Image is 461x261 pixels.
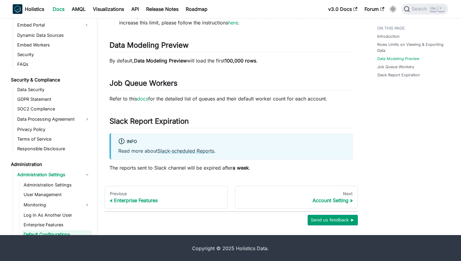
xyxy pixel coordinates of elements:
p: Read more about . [118,147,346,154]
a: HolisticsHolistics [13,4,44,14]
div: Enterprise Features [110,197,223,203]
a: Monitoring [22,200,92,210]
button: Search (Ctrl+K) [401,4,448,14]
strong: 15,000 rows [224,12,252,18]
h2: Data Modeling Preview [110,41,353,52]
button: Switch between dark and light mode (currently light mode) [388,4,398,14]
a: Job Queue Workers [377,64,414,70]
b: Holistics [25,5,44,13]
h2: Slack Report Expiration [110,117,353,128]
p: Refer to this for the detailed list of queues and their default worker count for each account. [110,95,353,102]
div: info [118,138,346,146]
a: Rows Limits on Viewing & Exporting Data [377,42,445,53]
p: By default, will load the first . [110,57,353,64]
button: Send us feedback ► [308,215,358,225]
a: API [128,4,142,14]
a: Default Configurations [22,230,92,239]
a: Data Modeling Preview [377,56,419,62]
strong: a week [233,165,249,171]
a: Release Notes [142,4,182,14]
a: Introduction [377,33,400,39]
p: The reports sent to Slack channel will be expired after . [110,164,353,171]
a: Responsible Disclosure [15,145,92,153]
a: v3.0 Docs [325,4,361,14]
span: Send us feedback ► [311,216,355,224]
a: Security & Compliance [9,76,92,84]
a: here [228,20,238,26]
a: Dynamic Data Sources [15,31,92,40]
a: Embed Portal [15,20,81,30]
a: Administration [9,160,92,169]
a: Privacy Policy [15,125,92,134]
a: FAQs [15,60,92,68]
a: PreviousEnterprise Features [105,186,228,209]
kbd: K [438,6,444,11]
a: Embed Workers [15,41,92,49]
a: Data Processing Agreement [15,114,92,124]
a: Docs [49,4,68,14]
strong: Data Modeling Preview [134,58,187,64]
a: Google Sheet Export [126,12,174,18]
a: Slack Report Expiration [377,72,420,78]
a: GDPR Statement [15,95,92,103]
a: Enterprise Features [22,221,92,229]
div: Next [240,191,353,196]
a: User Management [22,190,92,199]
a: Log In As Another User [22,211,92,219]
div: Account Setting [240,197,353,203]
button: Expand sidebar category 'Embed Portal' [81,20,92,30]
a: Forum [361,4,388,14]
a: Administration Settings [15,170,92,180]
a: docs [137,96,148,102]
span: Search [410,6,431,12]
a: SOC2 Compliance [15,105,92,113]
img: Holistics [13,4,22,14]
a: Slack-scheduled Reports [158,148,214,154]
a: Visualizations [89,4,128,14]
strong: 100,000 rows [225,58,256,64]
a: Data Security [15,85,92,94]
div: Copyright © 2025 Holistics Data. [38,245,423,252]
h2: Job Queue Workers [110,79,353,90]
a: AMQL [68,4,89,14]
a: Terms of Service [15,135,92,143]
a: Administration Settings [22,181,92,189]
a: Security [15,50,92,59]
div: Previous [110,191,223,196]
a: Roadmap [182,4,211,14]
a: NextAccount Setting [235,186,358,209]
nav: Docs pages [105,186,358,209]
li: For : We impose a limit of per export. However you can request us to increase this limit, please ... [119,12,353,26]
